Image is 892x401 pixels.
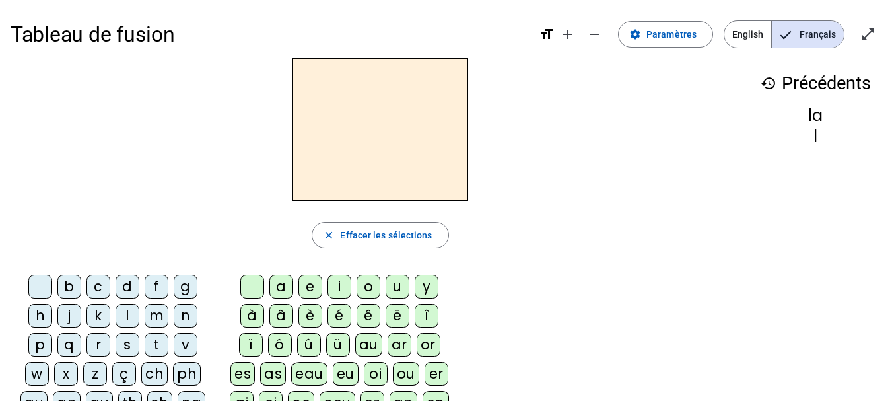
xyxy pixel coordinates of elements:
div: u [386,275,409,299]
mat-icon: remove [586,26,602,42]
div: au [355,333,382,357]
div: z [83,362,107,386]
div: m [145,304,168,328]
span: Paramètres [646,26,697,42]
button: Diminuer la taille de la police [581,21,607,48]
div: à [240,304,264,328]
button: Paramètres [618,21,713,48]
div: ë [386,304,409,328]
div: é [327,304,351,328]
div: û [297,333,321,357]
button: Entrer en plein écran [855,21,881,48]
div: l [761,129,871,145]
div: r [86,333,110,357]
mat-icon: open_in_full [860,26,876,42]
mat-button-toggle-group: Language selection [724,20,844,48]
div: ô [268,333,292,357]
div: la [761,108,871,124]
div: k [86,304,110,328]
div: î [415,304,438,328]
button: Effacer les sélections [312,222,448,248]
div: q [57,333,81,357]
div: ê [357,304,380,328]
mat-icon: close [323,229,335,241]
span: Français [772,21,844,48]
div: i [327,275,351,299]
div: oi [364,362,388,386]
div: t [145,333,168,357]
div: â [269,304,293,328]
div: n [174,304,197,328]
div: y [415,275,438,299]
div: j [57,304,81,328]
div: x [54,362,78,386]
div: b [57,275,81,299]
div: as [260,362,286,386]
div: e [298,275,322,299]
div: er [425,362,448,386]
div: or [417,333,440,357]
div: c [86,275,110,299]
div: d [116,275,139,299]
div: v [174,333,197,357]
div: ï [239,333,263,357]
div: eau [291,362,327,386]
div: g [174,275,197,299]
span: Effacer les sélections [340,227,432,243]
div: p [28,333,52,357]
div: s [116,333,139,357]
div: h [28,304,52,328]
div: ar [388,333,411,357]
div: a [269,275,293,299]
h3: Précédents [761,69,871,98]
span: English [724,21,771,48]
mat-icon: settings [629,28,641,40]
div: ch [141,362,168,386]
mat-icon: add [560,26,576,42]
div: ph [173,362,201,386]
mat-icon: format_size [539,26,555,42]
div: w [25,362,49,386]
div: ou [393,362,419,386]
h1: Tableau de fusion [11,13,528,55]
button: Augmenter la taille de la police [555,21,581,48]
div: l [116,304,139,328]
mat-icon: history [761,75,776,91]
div: ü [326,333,350,357]
div: f [145,275,168,299]
div: eu [333,362,359,386]
div: ç [112,362,136,386]
div: o [357,275,380,299]
div: es [230,362,255,386]
div: è [298,304,322,328]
